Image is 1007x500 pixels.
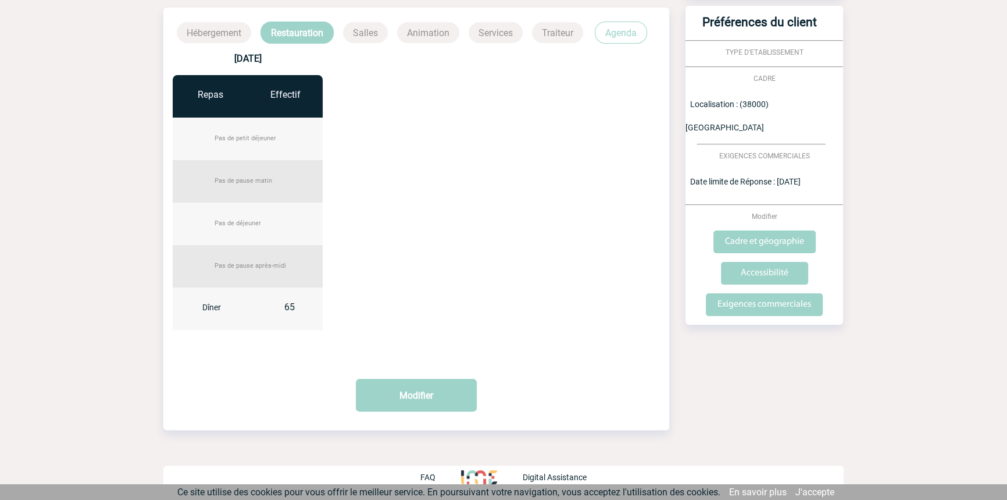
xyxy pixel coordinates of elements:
[248,89,323,100] div: Effectif
[461,470,497,484] img: http://www.idealmeetingsevents.fr/
[795,487,834,498] a: J'accepte
[719,152,810,160] span: EXIGENCES COMMERCIALES
[726,48,804,56] span: TYPE D'ETABLISSEMENT
[469,22,523,43] p: Services
[690,177,801,186] span: Date limite de Réponse : [DATE]
[729,487,787,498] a: En savoir plus
[752,212,777,221] span: Modifier
[706,293,823,316] input: Exigences commerciales
[234,53,261,64] b: [DATE]
[215,177,272,185] span: Pas de pause matin
[420,473,435,482] p: FAQ
[202,303,221,312] span: Dîner
[420,471,461,482] a: FAQ
[397,22,459,43] p: Animation
[713,231,816,253] input: Cadre et géographie
[685,100,769,132] span: Localisation : (38000) [GEOGRAPHIC_DATA]
[215,134,276,142] span: Pas de petit déjeuner
[284,302,295,313] span: 65
[215,219,261,227] span: Pas de déjeuner
[523,473,587,482] p: Digital Assistance
[721,262,808,285] input: Accessibilité
[173,89,248,100] div: Repas
[215,262,286,269] span: Pas de pause après-midi
[690,15,829,40] h3: Préférences du client
[532,22,583,43] p: Traiteur
[595,22,647,44] p: Agenda
[356,379,477,412] button: Modifier
[343,22,388,43] p: Salles
[177,487,720,498] span: Ce site utilise des cookies pour vous offrir le meilleur service. En poursuivant votre navigation...
[754,75,776,83] span: CADRE
[177,22,251,43] p: Hébergement
[260,22,334,44] p: Restauration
